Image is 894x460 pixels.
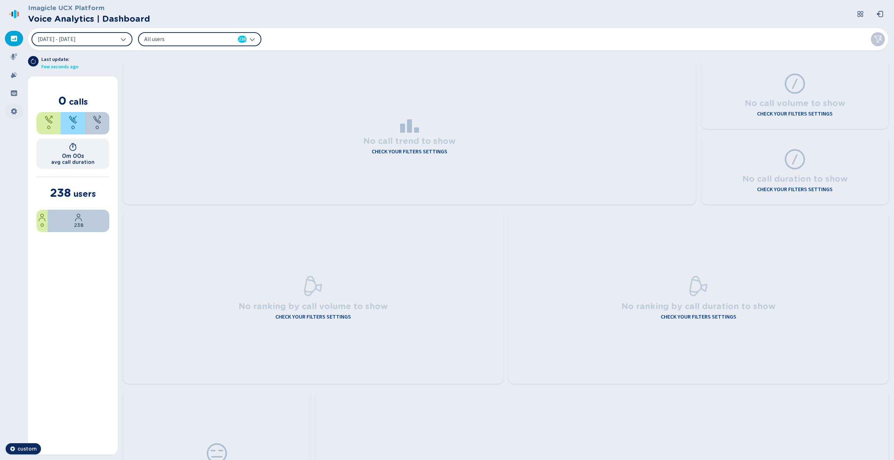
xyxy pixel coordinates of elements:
h4: Check your filters settings [661,313,736,321]
span: 0 [95,124,99,131]
span: custom [18,445,37,452]
span: Few seconds ago [41,63,78,71]
span: 238 [74,222,83,229]
h2: Voice Analytics | Dashboard [28,13,150,25]
h1: 0m 00s [62,153,84,159]
button: Clear filters [871,32,885,46]
span: calls [69,97,88,107]
h4: Check your filters settings [757,185,833,194]
div: 0% [36,210,48,232]
div: 0 [36,112,61,134]
svg: dashboard-filled [11,35,18,42]
span: Last update: [41,56,78,63]
svg: chevron-down [121,36,126,42]
span: 0 [71,124,75,131]
div: Alarms [5,67,23,83]
span: [DATE] - [DATE] [38,36,76,42]
svg: arrow-clockwise [30,58,36,64]
h4: Check your filters settings [275,313,351,321]
h4: Check your filters settings [372,147,447,156]
svg: chevron-down [249,36,255,42]
svg: groups-filled [11,90,18,97]
h3: No ranking by call duration to show [621,298,776,313]
span: 0 [47,124,50,131]
span: 0 [58,94,67,107]
span: 0 [40,222,44,229]
svg: unknown-call [93,116,101,124]
button: [DATE] - [DATE] [32,32,132,46]
svg: timer [69,143,77,151]
svg: box-arrow-left [876,11,883,18]
svg: user-profile [74,213,83,222]
div: Groups [5,85,23,101]
h4: Check your filters settings [757,110,833,118]
div: 100% [48,210,109,232]
span: 238 [239,36,246,43]
svg: user-profile [38,213,46,222]
span: 238 [50,186,71,200]
div: Settings [5,104,23,119]
svg: telephone-outbound [44,116,53,124]
svg: funnel-disabled [874,35,882,43]
h2: avg call duration [51,159,95,165]
div: 0 [85,112,109,134]
div: Recordings [5,49,23,64]
div: Dashboard [5,31,23,46]
svg: alarm-filled [11,71,18,78]
div: 0 [61,112,85,134]
h3: No call trend to show [363,133,456,147]
h3: No ranking by call volume to show [239,298,388,313]
span: users [73,189,96,199]
svg: mic-fill [11,53,18,60]
button: custom [6,443,41,454]
span: All users [144,35,225,43]
svg: telephone-inbound [69,116,77,124]
h3: No call volume to show [745,95,845,110]
h3: Imagicle UCX Platform [28,3,150,13]
h3: No call duration to show [742,170,848,185]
